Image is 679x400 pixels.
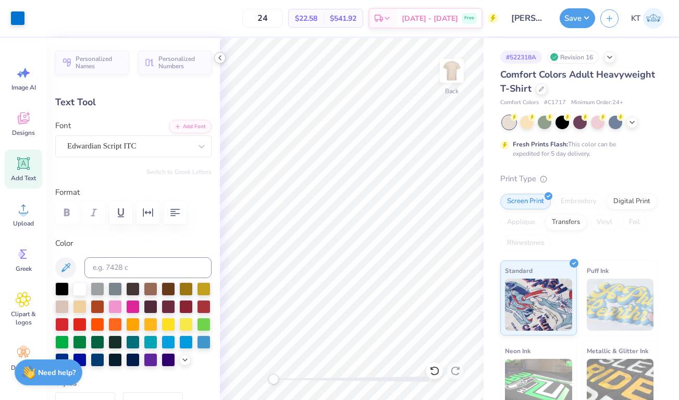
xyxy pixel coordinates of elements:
label: Format [55,186,212,198]
strong: Fresh Prints Flash: [513,140,568,148]
label: Font [55,120,71,132]
button: Save [560,8,595,28]
input: – – [242,9,283,28]
div: Rhinestones [500,235,551,251]
span: Personalized Numbers [158,55,205,70]
span: Comfort Colors Adult Heavyweight T-Shirt [500,68,655,95]
div: Print Type [500,173,658,185]
span: Greek [16,265,32,273]
span: Designs [12,129,35,137]
div: Back [445,86,459,96]
span: Free [464,15,474,22]
div: Embroidery [554,194,603,209]
button: Switch to Greek Letters [146,168,212,176]
img: Standard [505,279,572,331]
span: Metallic & Glitter Ink [587,345,648,356]
span: $22.58 [295,13,317,24]
button: Add Font [169,120,212,133]
label: Color [55,238,212,249]
span: Clipart & logos [6,310,41,327]
div: Accessibility label [268,374,279,384]
img: Karen Tian [643,8,664,29]
div: Digital Print [607,194,657,209]
strong: Need help? [38,368,76,378]
div: This color can be expedited for 5 day delivery. [513,140,641,158]
div: Foil [622,215,647,230]
span: $541.92 [330,13,356,24]
button: Personalized Numbers [138,51,212,74]
span: # C1717 [544,98,566,107]
input: e.g. 7428 c [84,257,212,278]
div: Text Tool [55,95,212,109]
div: Revision 16 [547,51,599,64]
input: Untitled Design [503,8,554,29]
span: Neon Ink [505,345,530,356]
span: Add Text [11,174,36,182]
div: Vinyl [590,215,619,230]
a: KT [626,8,669,29]
div: Screen Print [500,194,551,209]
span: KT [631,12,640,24]
img: Back [441,60,462,81]
span: Minimum Order: 24 + [571,98,623,107]
button: Personalized Names [55,51,129,74]
div: Applique [500,215,542,230]
span: Comfort Colors [500,98,539,107]
div: Transfers [545,215,587,230]
span: Standard [505,265,533,276]
img: Puff Ink [587,279,654,331]
span: Decorate [11,364,36,372]
span: Upload [13,219,34,228]
span: Image AI [11,83,36,92]
span: [DATE] - [DATE] [402,13,458,24]
span: Personalized Names [76,55,122,70]
div: # 522318A [500,51,542,64]
span: Puff Ink [587,265,609,276]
